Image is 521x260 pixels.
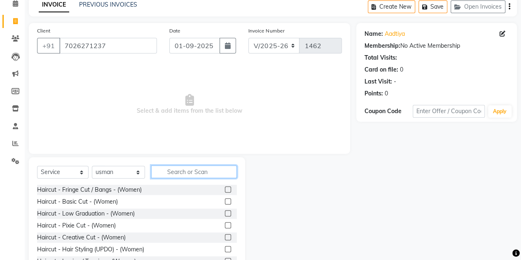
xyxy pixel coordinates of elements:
[248,27,284,35] label: Invoice Number
[364,107,413,116] div: Coupon Code
[413,105,485,118] input: Enter Offer / Coupon Code
[37,38,60,53] button: +91
[151,165,237,178] input: Search or Scan
[37,221,116,230] div: Haircut - Pixie Cut - (Women)
[37,209,135,218] div: Haircut - Low Graduation - (Women)
[37,186,142,194] div: Haircut - Fringe Cut / Bangs - (Women)
[364,77,392,86] div: Last Visit:
[37,197,118,206] div: Haircut - Basic Cut - (Women)
[37,63,342,146] span: Select & add items from the list below
[451,0,505,13] button: Open Invoices
[364,42,400,50] div: Membership:
[364,42,509,50] div: No Active Membership
[364,65,398,74] div: Card on file:
[37,233,126,242] div: Haircut - Creative Cut - (Women)
[79,1,137,8] a: PREVIOUS INVOICES
[364,89,383,98] div: Points:
[59,38,157,53] input: Search by Name/Mobile/Email/Code
[385,30,405,38] a: Aadtiya
[364,30,383,38] div: Name:
[368,0,415,13] button: Create New
[364,53,397,62] div: Total Visits:
[169,27,180,35] label: Date
[37,245,144,254] div: Haircut - Hair Styling (UPDO) - (Women)
[385,89,388,98] div: 0
[394,77,396,86] div: -
[37,27,50,35] label: Client
[488,105,512,118] button: Apply
[400,65,403,74] div: 0
[418,0,447,13] button: Save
